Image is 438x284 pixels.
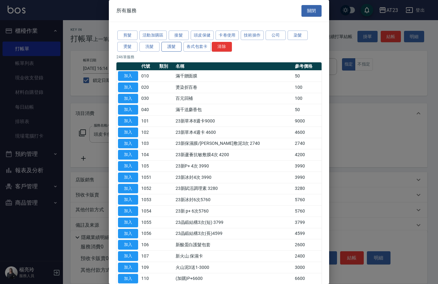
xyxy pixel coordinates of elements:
[169,31,189,40] button: 接髮
[140,93,158,104] td: 030
[293,62,322,71] th: 參考價格
[140,104,158,116] td: 040
[118,218,138,227] button: 加入
[174,161,294,172] td: 23新P+ 4次 3990
[118,139,138,149] button: 加入
[140,217,158,228] td: 1055
[140,172,158,183] td: 1051
[293,194,322,206] td: 5760
[174,172,294,183] td: 23新冰封4次 3990
[117,42,138,52] button: 燙髮
[174,93,294,104] td: 百元回補
[174,149,294,161] td: 23新蘆薈抗敏敷膜4次 4200
[118,105,138,115] button: 加入
[140,161,158,172] td: 105
[140,71,158,82] td: 010
[140,62,158,71] th: 代號
[118,240,138,250] button: 加入
[216,31,239,40] button: 卡卷使用
[174,194,294,206] td: 23新冰封6次5760
[140,127,158,138] td: 102
[174,228,294,239] td: 23晶緞結構3次(長)4599
[293,239,322,251] td: 2600
[116,54,322,60] p: 246 筆服務
[140,116,158,127] td: 101
[293,71,322,82] td: 50
[293,138,322,149] td: 2740
[174,183,294,194] td: 23新賦活調理素 3280
[293,93,322,104] td: 100
[293,149,322,161] td: 4200
[118,263,138,272] button: 加入
[140,262,158,273] td: 109
[293,217,322,228] td: 3799
[158,62,174,71] th: 類別
[140,183,158,194] td: 1052
[174,82,294,93] td: 燙染折百卷
[118,94,138,104] button: 加入
[293,82,322,93] td: 100
[174,251,294,262] td: 新火山.保濕卡
[174,262,294,273] td: 火山泥3送1-3000
[174,62,294,71] th: 名稱
[140,239,158,251] td: 106
[191,31,214,40] button: 頭皮保健
[266,31,286,40] button: 公司
[293,251,322,262] td: 2400
[118,116,138,126] button: 加入
[174,239,294,251] td: 新酸蛋白護髮包套
[293,228,322,239] td: 4599
[118,195,138,205] button: 加入
[118,251,138,261] button: 加入
[174,104,294,116] td: 滿千送麝香包
[174,71,294,82] td: 滿千贈面膜
[140,82,158,93] td: 020
[293,104,322,116] td: 50
[293,116,322,127] td: 9000
[118,229,138,239] button: 加入
[293,172,322,183] td: 3990
[118,128,138,137] button: 加入
[174,217,294,228] td: 23晶緞結構3次(短) 3799
[293,183,322,194] td: 3280
[139,42,160,52] button: 洗髮
[118,274,138,284] button: 加入
[140,194,158,206] td: 1053
[140,138,158,149] td: 103
[118,71,138,81] button: 加入
[118,173,138,182] button: 加入
[118,206,138,216] button: 加入
[301,5,322,17] button: 關閉
[288,31,308,40] button: 染髮
[293,127,322,138] td: 4600
[174,138,294,149] td: 23新保濕膜/[PERSON_NAME]敷泥3次 2740
[174,116,294,127] td: 23新草本8週卡9000
[293,206,322,217] td: 5760
[118,161,138,171] button: 加入
[139,31,167,40] button: 活動加購區
[140,228,158,239] td: 1056
[140,206,158,217] td: 1054
[161,42,182,52] button: 護髮
[174,206,294,217] td: 23新 p+ 6次5760
[116,8,137,14] span: 所有服務
[293,262,322,273] td: 3000
[212,42,232,52] button: 清除
[118,150,138,160] button: 加入
[183,42,211,52] button: 各式包套卡
[293,161,322,172] td: 3990
[118,82,138,92] button: 加入
[140,149,158,161] td: 104
[140,251,158,262] td: 107
[241,31,264,40] button: 技術操作
[117,31,138,40] button: 剪髮
[118,184,138,194] button: 加入
[174,127,294,138] td: 23新草本4週卡 4600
